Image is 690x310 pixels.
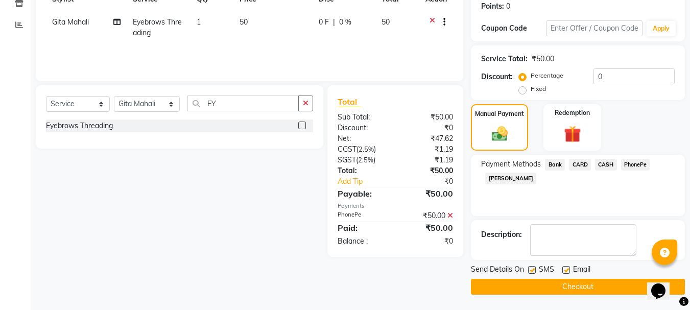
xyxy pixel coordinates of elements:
[330,144,395,155] div: ( )
[358,156,373,164] span: 2.5%
[330,222,395,234] div: Paid:
[481,71,513,82] div: Discount:
[330,123,395,133] div: Discount:
[382,17,390,27] span: 50
[338,145,356,154] span: CGST
[531,71,563,80] label: Percentage
[481,23,545,34] div: Coupon Code
[647,21,676,36] button: Apply
[481,229,522,240] div: Description:
[471,264,524,277] span: Send Details On
[52,17,89,27] span: Gita Mahali
[319,17,329,28] span: 0 F
[532,54,554,64] div: ₹50.00
[539,264,554,277] span: SMS
[133,17,182,37] span: Eyebrows Threading
[338,202,453,210] div: Payments
[481,1,504,12] div: Points:
[545,159,565,171] span: Bank
[559,124,586,145] img: _gift.svg
[487,125,513,143] img: _cash.svg
[395,222,461,234] div: ₹50.00
[330,133,395,144] div: Net:
[330,210,395,221] div: PhonePe
[46,121,113,131] div: Eyebrows Threading
[481,54,528,64] div: Service Total:
[621,159,650,171] span: PhonePe
[506,1,510,12] div: 0
[330,112,395,123] div: Sub Total:
[569,159,591,171] span: CARD
[471,279,685,295] button: Checkout
[573,264,590,277] span: Email
[330,155,395,165] div: ( )
[240,17,248,27] span: 50
[595,159,617,171] span: CASH
[647,269,680,300] iframe: chat widget
[330,165,395,176] div: Total:
[395,112,461,123] div: ₹50.00
[338,155,356,164] span: SGST
[481,159,541,170] span: Payment Methods
[395,133,461,144] div: ₹47.62
[395,187,461,200] div: ₹50.00
[330,176,406,187] a: Add Tip
[395,210,461,221] div: ₹50.00
[187,96,299,111] input: Search or Scan
[555,108,590,117] label: Redemption
[338,97,361,107] span: Total
[359,145,374,153] span: 2.5%
[330,236,395,247] div: Balance :
[531,84,546,93] label: Fixed
[395,155,461,165] div: ₹1.19
[485,173,536,184] span: [PERSON_NAME]
[395,123,461,133] div: ₹0
[395,144,461,155] div: ₹1.19
[395,165,461,176] div: ₹50.00
[197,17,201,27] span: 1
[475,109,524,118] label: Manual Payment
[546,20,643,36] input: Enter Offer / Coupon Code
[407,176,461,187] div: ₹0
[395,236,461,247] div: ₹0
[339,17,351,28] span: 0 %
[333,17,335,28] span: |
[330,187,395,200] div: Payable:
